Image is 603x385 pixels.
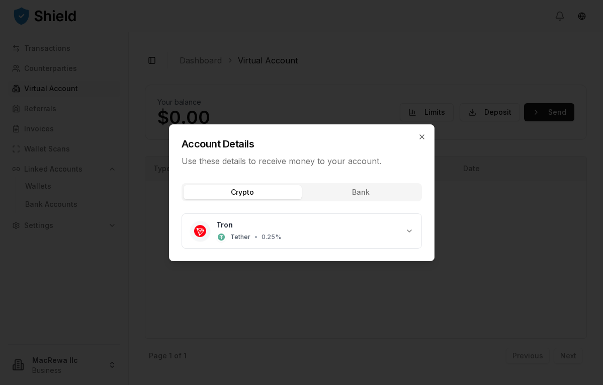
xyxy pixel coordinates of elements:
[302,185,420,199] button: Bank
[254,233,257,241] span: •
[230,233,250,241] span: Tether
[194,225,206,237] img: Tron
[262,233,281,241] span: 0.25 %
[184,185,302,199] button: Crypto
[218,234,225,241] img: Tether
[182,155,422,167] p: Use these details to receive money to your account.
[216,220,233,230] span: Tron
[182,214,421,248] button: TronTronTetherTether•0.25%
[182,137,422,151] h2: Account Details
